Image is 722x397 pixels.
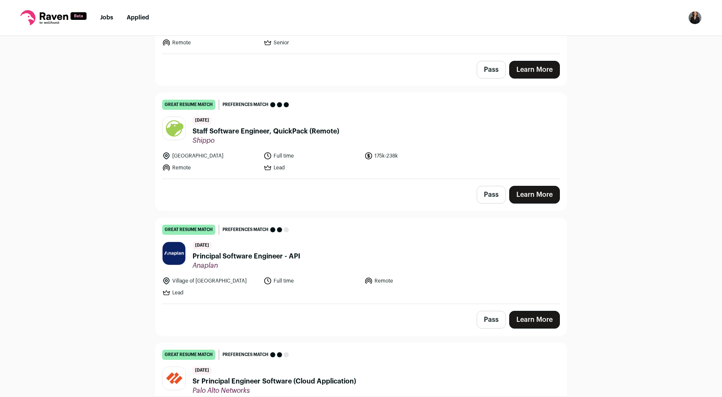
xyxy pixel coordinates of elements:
a: Learn More [509,186,560,204]
li: Remote [162,163,258,172]
a: Learn More [509,311,560,329]
li: Village of [GEOGRAPHIC_DATA] [162,277,258,285]
div: great resume match [162,350,215,360]
li: Remote [162,38,258,47]
span: Shippo [193,136,339,145]
li: Remote [364,277,461,285]
a: Learn More [509,61,560,79]
span: Preferences match [223,101,269,109]
span: [DATE] [193,117,212,125]
li: [GEOGRAPHIC_DATA] [162,152,258,160]
li: Lead [263,163,360,172]
li: 175k-238k [364,152,461,160]
span: Sr Principal Engineer Software (Cloud Application) [193,376,356,386]
img: 11746653-medium_jpg [688,11,702,24]
span: [DATE] [193,367,212,375]
span: [DATE] [193,242,212,250]
li: Full time [263,277,360,285]
img: 63a0898b94958e9847cc7e38ec96fd4bf8330fd993914ce80e1f7acc51e9041c.jpg [163,242,185,265]
span: Staff Software Engineer, QuickPack (Remote) [193,126,339,136]
button: Open dropdown [688,11,702,24]
div: great resume match [162,225,215,235]
button: Pass [477,311,506,329]
a: Jobs [100,15,113,21]
span: Preferences match [223,226,269,234]
span: Preferences match [223,351,269,359]
li: Full time [263,152,360,160]
div: great resume match [162,100,215,110]
button: Pass [477,186,506,204]
span: Principal Software Engineer - API [193,251,300,261]
li: Senior [263,38,360,47]
span: Palo Alto Networks [193,386,356,395]
span: Anaplan [193,261,300,270]
button: Pass [477,61,506,79]
img: c58b2d38e29e00fdf37c3935f30d4a5e8736da9151edec18694f993672080410.jpg [163,367,185,390]
li: Lead [162,288,258,297]
a: great resume match Preferences match [DATE] Staff Software Engineer, QuickPack (Remote) Shippo [G... [155,93,567,179]
a: Applied [127,15,149,21]
a: great resume match Preferences match [DATE] Principal Software Engineer - API Anaplan Village of ... [155,218,567,304]
img: 397eb2297273b722d93fea1d7f23a82347ce390595fec85f784b92867b9216df.jpg [163,117,185,140]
